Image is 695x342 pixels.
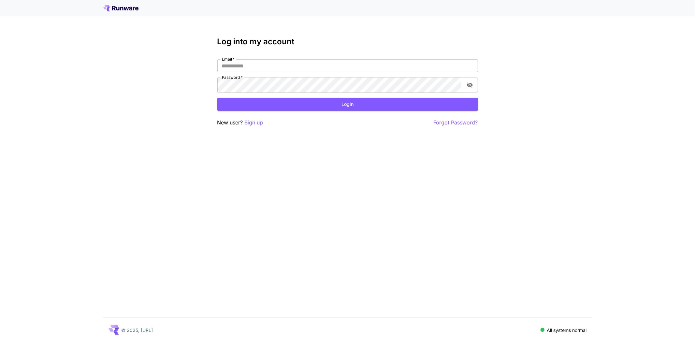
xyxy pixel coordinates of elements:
button: Sign up [245,119,263,127]
button: toggle password visibility [464,79,476,91]
p: New user? [217,119,263,127]
p: All systems normal [547,327,587,334]
label: Email [222,56,235,62]
h3: Log into my account [217,37,478,46]
button: Forgot Password? [434,119,478,127]
p: © 2025, [URL] [122,327,153,334]
label: Password [222,75,243,80]
button: Login [217,98,478,111]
